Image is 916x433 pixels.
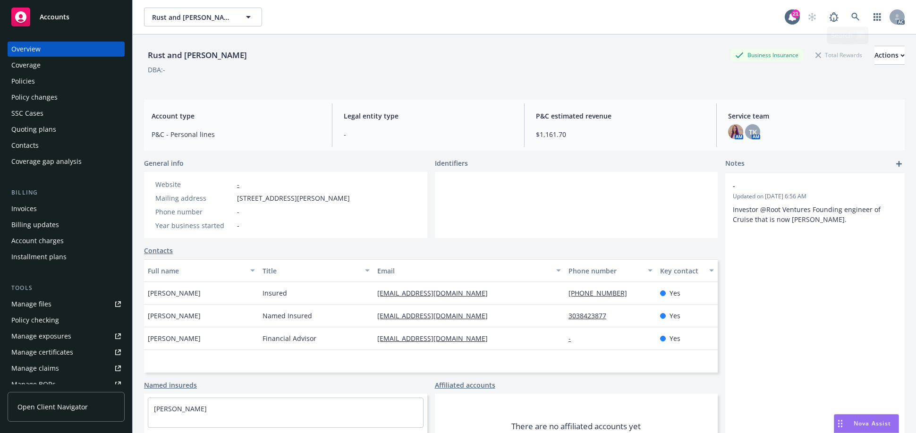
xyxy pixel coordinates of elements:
[8,249,125,264] a: Installment plans
[725,173,905,232] div: -Updated on [DATE] 6:56 AMInvestor @Root Ventures Founding engineer of Cruise that is now [PERSON...
[8,154,125,169] a: Coverage gap analysis
[568,311,614,320] a: 3038423877
[670,333,680,343] span: Yes
[11,90,58,105] div: Policy changes
[8,361,125,376] a: Manage claims
[144,8,262,26] button: Rust and [PERSON_NAME]
[237,207,239,217] span: -
[152,12,234,22] span: Rust and [PERSON_NAME]
[834,415,846,433] div: Drag to move
[154,404,207,413] a: [PERSON_NAME]
[568,266,642,276] div: Phone number
[148,266,245,276] div: Full name
[155,221,233,230] div: Year business started
[536,129,705,139] span: $1,161.70
[730,49,803,61] div: Business Insurance
[237,193,350,203] span: [STREET_ADDRESS][PERSON_NAME]
[377,266,551,276] div: Email
[148,65,165,75] div: DBA: -
[733,181,873,191] span: -
[8,90,125,105] a: Policy changes
[259,259,373,282] button: Title
[824,8,843,26] a: Report a Bug
[148,311,201,321] span: [PERSON_NAME]
[435,158,468,168] span: Identifiers
[148,333,201,343] span: [PERSON_NAME]
[144,49,251,61] div: Rust and [PERSON_NAME]
[8,345,125,360] a: Manage certificates
[660,266,704,276] div: Key contact
[11,42,41,57] div: Overview
[8,313,125,328] a: Policy checking
[749,127,757,137] span: TK
[152,111,321,121] span: Account type
[144,246,173,255] a: Contacts
[868,8,887,26] a: Switch app
[263,288,287,298] span: Insured
[536,111,705,121] span: P&C estimated revenue
[155,193,233,203] div: Mailing address
[11,138,39,153] div: Contacts
[8,233,125,248] a: Account charges
[670,311,680,321] span: Yes
[263,311,312,321] span: Named Insured
[17,402,88,412] span: Open Client Navigator
[11,233,64,248] div: Account charges
[8,106,125,121] a: SSC Cases
[725,158,745,170] span: Notes
[834,414,899,433] button: Nova Assist
[565,259,656,282] button: Phone number
[11,58,41,73] div: Coverage
[263,333,316,343] span: Financial Advisor
[733,205,882,224] span: Investor @Root Ventures Founding engineer of Cruise that is now [PERSON_NAME].
[854,419,891,427] span: Nova Assist
[874,46,905,65] button: Actions
[237,180,239,189] a: -
[11,74,35,89] div: Policies
[11,377,56,392] div: Manage BORs
[811,49,867,61] div: Total Rewards
[8,217,125,232] a: Billing updates
[11,106,43,121] div: SSC Cases
[344,111,513,121] span: Legal entity type
[155,179,233,189] div: Website
[8,138,125,153] a: Contacts
[803,8,822,26] a: Start snowing
[11,329,71,344] div: Manage exposures
[893,158,905,170] a: add
[11,154,82,169] div: Coverage gap analysis
[377,311,495,320] a: [EMAIL_ADDRESS][DOMAIN_NAME]
[670,288,680,298] span: Yes
[8,329,125,344] a: Manage exposures
[11,361,59,376] div: Manage claims
[8,4,125,30] a: Accounts
[8,377,125,392] a: Manage BORs
[511,421,641,432] span: There are no affiliated accounts yet
[40,13,69,21] span: Accounts
[728,124,743,139] img: photo
[568,289,635,297] a: [PHONE_NUMBER]
[733,192,897,201] span: Updated on [DATE] 6:56 AM
[373,259,565,282] button: Email
[846,8,865,26] a: Search
[568,334,578,343] a: -
[11,345,73,360] div: Manage certificates
[377,334,495,343] a: [EMAIL_ADDRESS][DOMAIN_NAME]
[791,9,800,18] div: 21
[656,259,718,282] button: Key contact
[8,74,125,89] a: Policies
[728,111,897,121] span: Service team
[11,297,51,312] div: Manage files
[11,201,37,216] div: Invoices
[344,129,513,139] span: -
[8,58,125,73] a: Coverage
[11,249,67,264] div: Installment plans
[11,217,59,232] div: Billing updates
[155,207,233,217] div: Phone number
[152,129,321,139] span: P&C - Personal lines
[435,380,495,390] a: Affiliated accounts
[237,221,239,230] span: -
[8,283,125,293] div: Tools
[8,201,125,216] a: Invoices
